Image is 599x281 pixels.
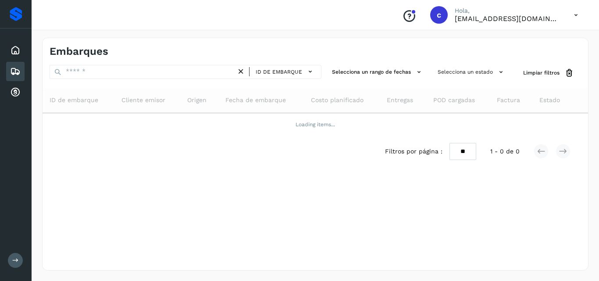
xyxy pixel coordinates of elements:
[490,147,520,156] span: 1 - 0 de 0
[385,147,442,156] span: Filtros por página :
[516,65,581,81] button: Limpiar filtros
[387,96,413,105] span: Entregas
[43,113,588,136] td: Loading items...
[433,96,475,105] span: POD cargadas
[256,68,302,76] span: ID de embarque
[434,65,509,79] button: Selecciona un estado
[455,14,560,23] p: cuentasespeciales8_met@castores.com.mx
[50,45,108,58] h4: Embarques
[121,96,165,105] span: Cliente emisor
[523,69,560,77] span: Limpiar filtros
[187,96,207,105] span: Origen
[225,96,286,105] span: Fecha de embarque
[311,96,364,105] span: Costo planificado
[328,65,427,79] button: Selecciona un rango de fechas
[50,96,98,105] span: ID de embarque
[253,65,317,78] button: ID de embarque
[497,96,520,105] span: Factura
[539,96,560,105] span: Estado
[6,41,25,60] div: Inicio
[6,62,25,81] div: Embarques
[455,7,560,14] p: Hola,
[6,83,25,102] div: Cuentas por cobrar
